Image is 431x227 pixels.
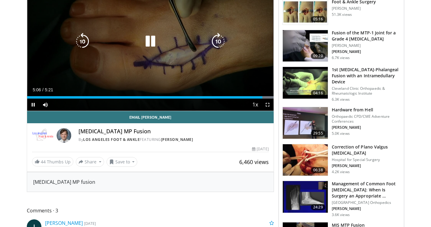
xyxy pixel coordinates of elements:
[32,128,54,143] img: Los Angeles Foot & Ankle
[332,114,400,124] p: Orthopaedic CPD/CME Adventure Conferences
[332,181,400,199] h3: Management of Common Foot [MEDICAL_DATA]: When Is Surgery an Appropriate …
[332,97,350,102] p: 6.3K views
[32,157,73,166] a: 44 Thumbs Up
[282,144,400,176] a: 06:38 Correction of Plano Valgus [MEDICAL_DATA] Hospital for Special Surgery [PERSON_NAME] 4.2K v...
[332,212,350,217] p: 3.6K views
[332,169,350,174] p: 4.2K views
[27,96,274,99] div: Progress Bar
[261,99,274,111] button: Fullscreen
[311,167,325,173] span: 06:38
[332,6,400,11] p: [PERSON_NAME]
[76,157,104,167] button: Share
[311,53,325,59] span: 09:20
[27,111,274,123] a: Email [PERSON_NAME]
[332,49,400,54] p: [PERSON_NAME]
[311,90,325,96] span: 04:16
[311,16,325,22] span: 05:16
[332,125,400,130] p: [PERSON_NAME]
[332,131,350,136] p: 5.0K views
[311,130,325,136] span: 29:55
[39,99,51,111] button: Mute
[332,107,400,113] h3: Hardware from Hell
[83,137,140,142] a: Los Angeles Foot & Ankle
[332,43,400,48] p: [PERSON_NAME]
[332,157,400,162] p: Hospital for Special Surgery
[311,204,325,210] span: 24:29
[282,67,400,102] a: 04:16 1st [MEDICAL_DATA]-Phalangeal Fusion with an Intramedullary Device Cleveland Clinic Orthopa...
[332,206,400,211] p: [PERSON_NAME]
[57,128,71,143] img: Avatar
[252,146,268,152] div: [DATE]
[33,178,268,186] div: [MEDICAL_DATA] MP fusion
[239,158,269,166] span: 6,460 views
[332,12,352,17] p: 51.3K views
[27,207,274,215] span: Comments 3
[332,67,400,85] h3: 1st [MEDICAL_DATA]-Phalangeal Fusion with an Intramedullary Device
[332,144,400,156] h3: Correction of Plano Valgus [MEDICAL_DATA]
[283,107,328,139] img: 60775afc-ffda-4ab0-8851-c93795a251ec.150x105_q85_crop-smart_upscale.jpg
[332,55,350,60] p: 6.7K views
[161,137,193,142] a: [PERSON_NAME]
[282,107,400,139] a: 29:55 Hardware from Hell Orthopaedic CPD/CME Adventure Conferences [PERSON_NAME] 5.0K views
[42,87,44,92] span: /
[79,128,268,135] h4: [MEDICAL_DATA] MP Fusion
[332,200,400,205] p: [GEOGRAPHIC_DATA] Orthopedics
[332,86,400,96] p: Cleveland Clinic Orthopaedic & Rheumatologic Institute
[27,99,39,111] button: Pause
[249,99,261,111] button: Playback Rate
[33,87,41,92] span: 5:06
[41,159,46,165] span: 44
[79,137,268,142] div: By FEATURING
[282,181,400,217] a: 24:29 Management of Common Foot [MEDICAL_DATA]: When Is Surgery an Appropriate … [GEOGRAPHIC_DATA...
[45,220,83,226] a: [PERSON_NAME]
[332,30,400,42] h3: Fusion of the MTP-1 Joint for a Grade 4 [MEDICAL_DATA]
[283,67,328,99] img: Picture_11_5_2.png.150x105_q85_crop-smart_upscale.jpg
[283,144,328,176] img: 8b45d129-89e7-408e-87ca-dcf5d3b54daf.150x105_q85_crop-smart_upscale.jpg
[45,87,53,92] span: 5:21
[282,30,400,62] a: 09:20 Fusion of the MTP-1 Joint for a Grade 4 [MEDICAL_DATA] [PERSON_NAME] [PERSON_NAME] 6.7K views
[84,221,96,226] small: [DATE]
[283,181,328,213] img: 04cc40db-62e3-4777-96bd-621423df7a43.150x105_q85_crop-smart_upscale.jpg
[283,30,328,62] img: ddb27d7a-c5cd-46b0-848e-b0c966468a6e.150x105_q85_crop-smart_upscale.jpg
[332,163,400,168] p: [PERSON_NAME]
[107,157,138,167] button: Save to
